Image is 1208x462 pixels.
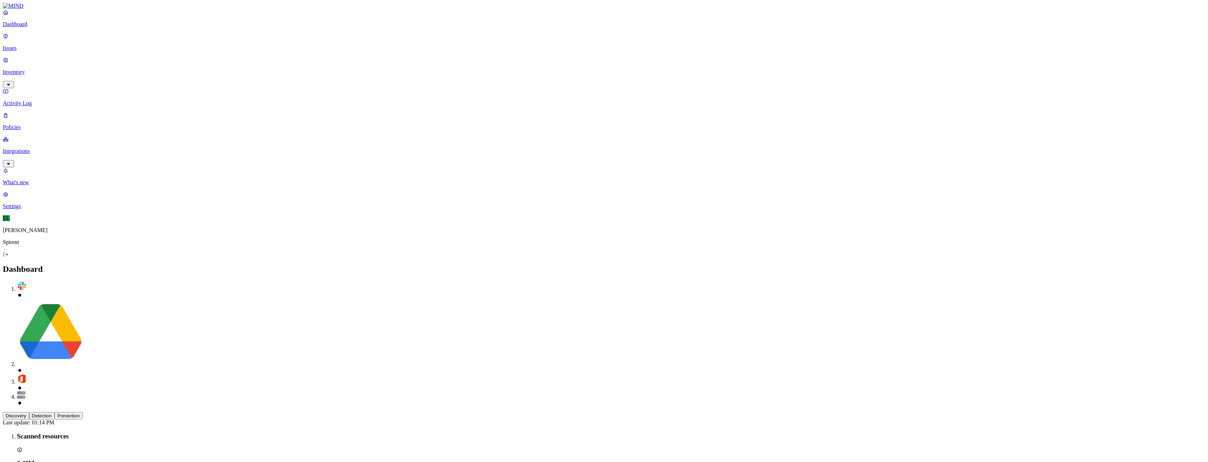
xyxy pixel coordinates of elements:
span: EL [3,215,10,221]
a: Integrations [3,136,1205,166]
span: Last update: 01:14 PM [3,419,54,425]
p: What's new [3,179,1205,186]
p: Integrations [3,148,1205,154]
button: Prevention [55,412,83,419]
p: Settings [3,203,1205,210]
a: What's new [3,167,1205,186]
a: Dashboard [3,9,1205,27]
a: Activity Log [3,88,1205,107]
img: svg%3e [17,299,84,366]
h2: Dashboard [3,264,1205,274]
img: svg%3e [17,374,27,384]
p: Activity Log [3,100,1205,107]
a: Issues [3,33,1205,51]
a: Policies [3,112,1205,130]
img: MIND [3,3,24,9]
img: svg%3e [17,391,25,399]
img: svg%3e [17,281,27,291]
a: Settings [3,191,1205,210]
p: Inventory [3,69,1205,75]
p: Policies [3,124,1205,130]
h3: Scanned resources [17,432,1205,440]
p: Dashboard [3,21,1205,27]
a: Inventory [3,57,1205,87]
p: Spirent [3,239,1205,245]
button: Detection [29,412,55,419]
p: Issues [3,45,1205,51]
button: Discovery [3,412,29,419]
p: [PERSON_NAME] [3,227,1205,233]
a: MIND [3,3,1205,9]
